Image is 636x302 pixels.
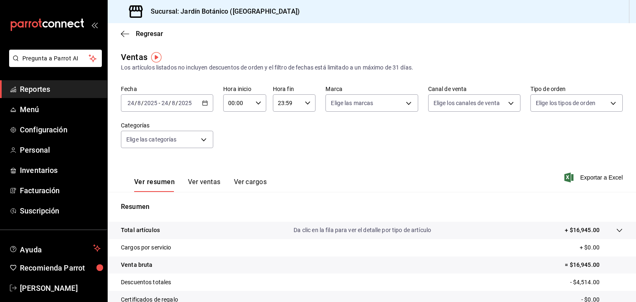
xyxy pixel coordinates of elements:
[151,52,161,62] img: Tooltip marker
[121,51,147,63] div: Ventas
[121,202,623,212] p: Resumen
[20,262,101,273] span: Recomienda Parrot
[20,104,101,115] span: Menú
[20,165,101,176] span: Inventarios
[135,100,137,106] span: /
[144,7,300,17] h3: Sucursal: Jardín Botánico ([GEOGRAPHIC_DATA])
[127,100,135,106] input: --
[121,86,213,92] label: Fecha
[325,86,418,92] label: Marca
[565,226,600,235] p: + $16,945.00
[134,178,267,192] div: navigation tabs
[580,243,623,252] p: + $0.00
[126,135,177,144] span: Elige las categorías
[566,173,623,182] button: Exportar a Excel
[536,99,595,107] span: Elige los tipos de orden
[121,30,163,38] button: Regresar
[20,144,101,156] span: Personal
[20,84,101,95] span: Reportes
[434,99,500,107] span: Elige los canales de venta
[144,100,158,106] input: ----
[331,99,373,107] span: Elige las marcas
[121,63,623,72] div: Los artículos listados no incluyen descuentos de orden y el filtro de fechas está limitado a un m...
[565,261,623,269] p: = $16,945.00
[20,205,101,216] span: Suscripción
[176,100,178,106] span: /
[121,278,171,287] p: Descuentos totales
[161,100,169,106] input: --
[169,100,171,106] span: /
[134,178,175,192] button: Ver resumen
[121,122,213,128] label: Categorías
[188,178,221,192] button: Ver ventas
[6,60,102,69] a: Pregunta a Parrot AI
[22,54,89,63] span: Pregunta a Parrot AI
[136,30,163,38] span: Regresar
[20,185,101,196] span: Facturación
[121,261,152,269] p: Venta bruta
[294,226,431,235] p: Da clic en la fila para ver el detalle por tipo de artículo
[141,100,144,106] span: /
[171,100,176,106] input: --
[20,243,90,253] span: Ayuda
[159,100,160,106] span: -
[223,86,266,92] label: Hora inicio
[137,100,141,106] input: --
[9,50,102,67] button: Pregunta a Parrot AI
[234,178,267,192] button: Ver cargos
[530,86,623,92] label: Tipo de orden
[570,278,623,287] p: - $4,514.00
[428,86,520,92] label: Canal de venta
[273,86,316,92] label: Hora fin
[121,243,171,252] p: Cargos por servicio
[20,283,101,294] span: [PERSON_NAME]
[121,226,160,235] p: Total artículos
[178,100,192,106] input: ----
[20,124,101,135] span: Configuración
[91,22,98,28] button: open_drawer_menu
